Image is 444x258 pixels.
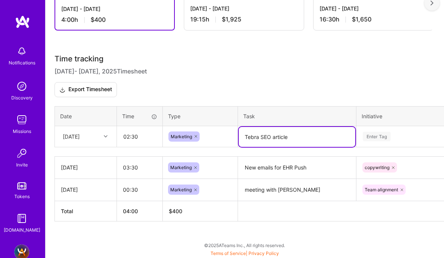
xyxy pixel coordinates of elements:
div: 16:30 h [320,15,427,23]
th: Task [238,107,356,126]
i: icon Download [59,86,65,94]
img: discovery [14,79,29,94]
span: $1,925 [222,15,241,23]
th: Total [55,201,117,221]
textarea: meeting with [PERSON_NAME] [239,180,355,200]
img: right [430,0,433,6]
span: Marketing [170,187,192,192]
span: | [211,250,279,256]
div: 19:15 h [190,15,298,23]
div: Missions [13,127,31,135]
div: [DOMAIN_NAME] [4,226,40,234]
img: teamwork [14,112,29,127]
a: Terms of Service [211,250,246,256]
div: Tokens [14,192,30,200]
button: Export Timesheet [55,82,117,97]
img: bell [14,44,29,59]
i: icon Chevron [104,134,108,138]
div: Notifications [9,59,35,67]
span: Marketing [171,134,192,139]
span: Team alignment [365,187,398,192]
th: 04:00 [117,201,163,221]
span: $400 [91,16,106,24]
span: $ 400 [169,208,182,214]
span: copywriting [365,165,389,170]
div: [DATE] - [DATE] [61,5,168,13]
th: Date [55,107,117,126]
div: Time [122,112,157,120]
input: HH:MM [117,127,162,147]
th: Type [163,107,238,126]
img: logo [15,15,30,29]
span: [DATE] - [DATE] , 2025 Timesheet [55,67,147,76]
span: Time tracking [55,54,103,64]
input: HH:MM [117,180,162,200]
span: $1,650 [352,15,371,23]
div: © 2025 ATeams Inc., All rights reserved. [45,236,444,255]
img: guide book [14,211,29,226]
img: Invite [14,146,29,161]
div: 4:00 h [61,16,168,24]
div: [DATE] - [DATE] [190,5,298,12]
div: Discovery [11,94,33,102]
div: [DATE] [61,163,111,171]
div: [DATE] [61,186,111,194]
div: Invite [16,161,28,169]
span: Marketing [170,165,192,170]
input: HH:MM [117,157,162,177]
textarea: Tebra SEO article [239,127,355,147]
a: Privacy Policy [249,250,279,256]
div: [DATE] - [DATE] [320,5,427,12]
textarea: New emails for EHR Push [239,157,355,178]
img: tokens [17,182,26,189]
div: Enter Tag [363,131,391,142]
div: [DATE] [63,133,80,140]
